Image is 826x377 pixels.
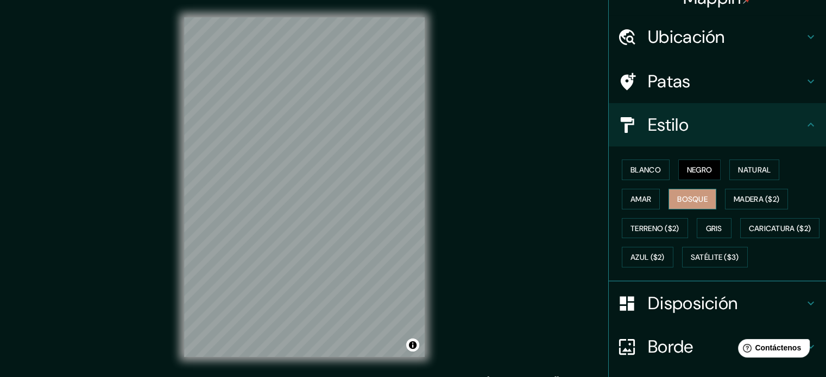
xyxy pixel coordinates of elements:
[648,335,693,358] font: Borde
[682,247,748,267] button: Satélite ($3)
[740,218,820,239] button: Caricatura ($2)
[184,17,425,357] canvas: Mapa
[609,15,826,59] div: Ubicación
[630,194,651,204] font: Amar
[609,60,826,103] div: Patas
[749,223,811,233] font: Caricatura ($2)
[622,218,688,239] button: Terreno ($2)
[697,218,732,239] button: Gris
[630,253,665,263] font: Azul ($2)
[729,159,779,180] button: Natural
[687,165,712,175] font: Negro
[630,165,661,175] font: Blanco
[706,223,722,233] font: Gris
[406,338,419,352] button: Activar o desactivar atribución
[622,247,673,267] button: Azul ($2)
[669,189,716,209] button: Bosque
[609,325,826,368] div: Borde
[609,103,826,146] div: Estilo
[729,335,814,365] iframe: Lanzador de widgets de ayuda
[648,113,689,136] font: Estilo
[630,223,679,233] font: Terreno ($2)
[622,189,660,209] button: Amar
[678,159,721,180] button: Negro
[734,194,779,204] font: Madera ($2)
[691,253,739,263] font: Satélite ($3)
[609,282,826,325] div: Disposición
[648,25,725,48] font: Ubicación
[648,70,691,93] font: Patas
[738,165,771,175] font: Natural
[677,194,708,204] font: Bosque
[622,159,670,180] button: Blanco
[648,292,737,315] font: Disposición
[725,189,788,209] button: Madera ($2)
